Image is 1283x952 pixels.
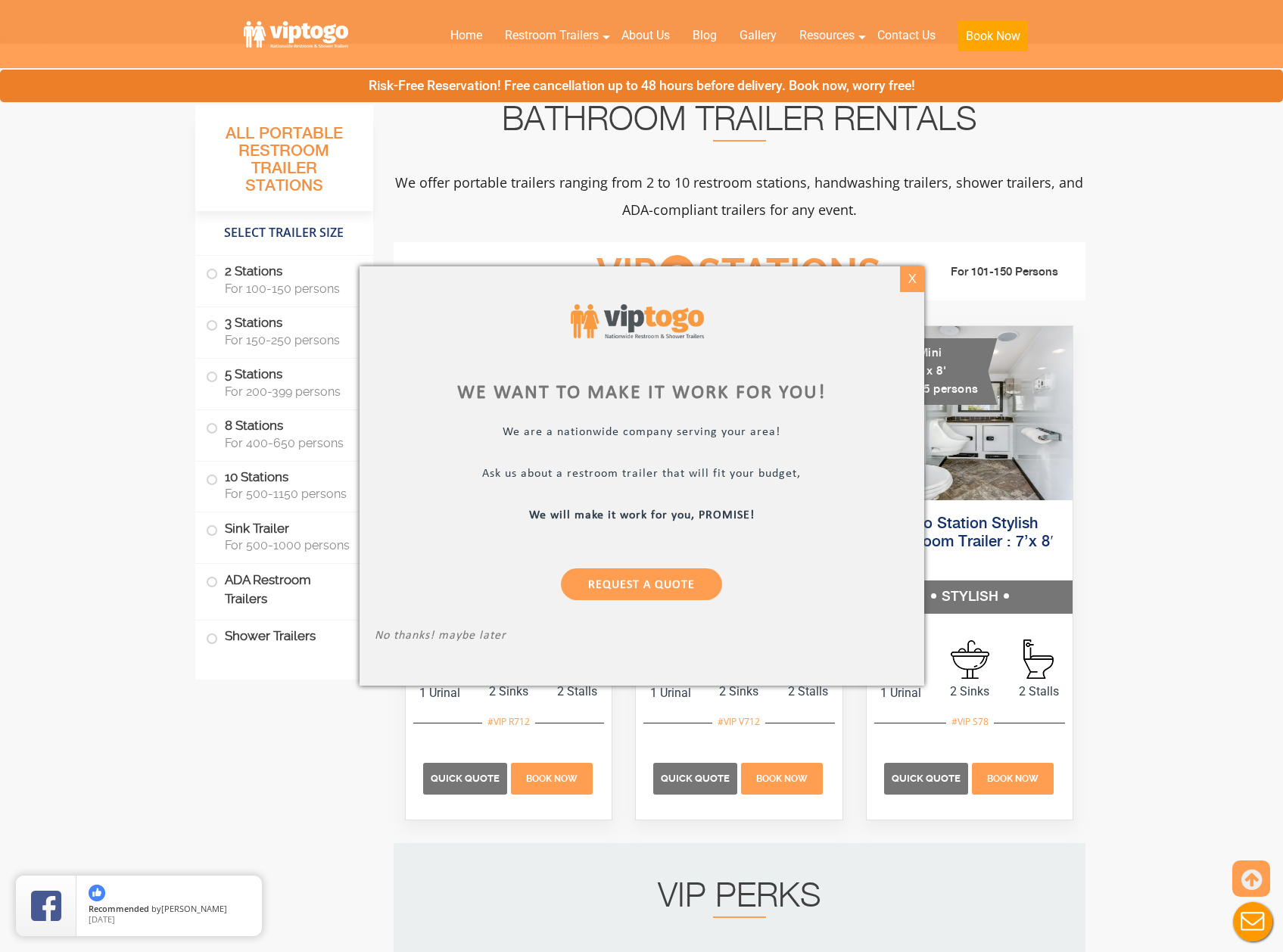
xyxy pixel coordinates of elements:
p: Ask us about a restroom trailer that will fit your budget, [375,467,909,484]
p: No thanks! maybe later [375,629,909,646]
p: We are a nationwide company serving your area! [375,425,909,443]
img: thumbs up icon [89,885,105,901]
a: Request a Quote [561,568,722,600]
img: viptogo logo [571,304,704,338]
span: by [89,904,250,915]
span: [PERSON_NAME] [161,903,227,914]
div: X [900,266,923,292]
b: We will make it work for you, PROMISE! [529,509,755,521]
span: [DATE] [89,913,115,925]
button: Live Chat [1222,891,1283,952]
div: We want to make it work for you! [375,384,909,403]
span: Recommended [89,903,149,914]
img: Review Rating [31,891,61,921]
